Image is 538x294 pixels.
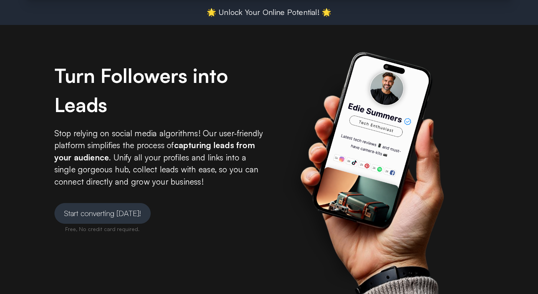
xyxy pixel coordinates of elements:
div: Turn Followers into Leads [54,61,269,120]
b: capturing leads from your audience [54,140,255,162]
div: Free, No credit card required. [54,225,151,233]
div: 🌟 Unlock Your Online Potential! 🌟 [207,7,331,18]
img: Right Side Image [269,47,484,294]
div: Stop relying on social media algorithms! Our user-friendly platform simplifies the process of . U... [54,127,269,188]
a: Start converting [DATE]! [54,203,151,224]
